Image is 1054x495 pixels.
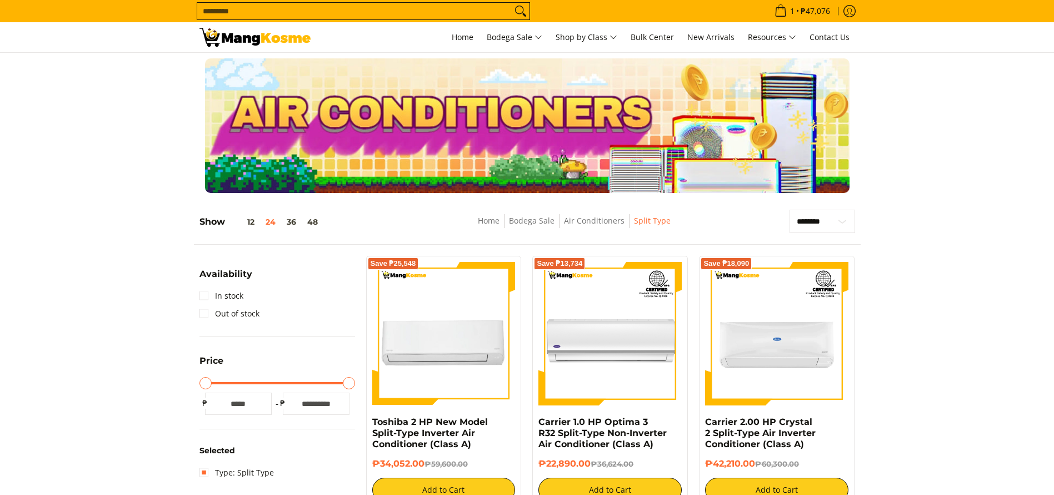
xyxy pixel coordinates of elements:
[538,417,667,449] a: Carrier 1.0 HP Optima 3 R32 Split-Type Non-Inverter Air Conditioner (Class A)
[705,417,816,449] a: Carrier 2.00 HP Crystal 2 Split-Type Air Inverter Conditioner (Class A)
[199,287,243,305] a: In stock
[277,398,288,409] span: ₱
[481,22,548,52] a: Bodega Sale
[225,217,260,226] button: 12
[322,22,855,52] nav: Main Menu
[591,459,633,468] del: ₱36,624.00
[260,217,281,226] button: 24
[199,270,252,287] summary: Open
[705,262,848,405] img: Carrier 2.00 HP Crystal 2 Split-Type Air Inverter Conditioner (Class A)
[199,398,211,409] span: ₱
[804,22,855,52] a: Contact Us
[281,217,302,226] button: 36
[512,3,530,19] button: Search
[687,32,735,42] span: New Arrivals
[799,7,832,15] span: ₱47,076
[199,270,252,279] span: Availability
[199,28,311,47] img: Bodega Sale Aircon l Mang Kosme: Home Appliances Warehouse Sale Split Type
[634,214,671,228] span: Split Type
[371,260,416,267] span: Save ₱25,548
[538,262,682,405] img: Carrier 1.0 HP Optima 3 R32 Split-Type Non-Inverter Air Conditioner (Class A)
[625,22,680,52] a: Bulk Center
[742,22,802,52] a: Resources
[372,417,488,449] a: Toshiba 2 HP New Model Split-Type Inverter Air Conditioner (Class A)
[771,5,833,17] span: •
[199,357,223,365] span: Price
[199,305,259,323] a: Out of stock
[537,260,582,267] span: Save ₱13,734
[703,260,749,267] span: Save ₱18,090
[372,458,516,469] h6: ₱34,052.00
[538,458,682,469] h6: ₱22,890.00
[509,215,555,226] a: Bodega Sale
[755,459,799,468] del: ₱60,300.00
[302,217,323,226] button: 48
[452,32,473,42] span: Home
[372,262,516,405] img: Toshiba 2 HP New Model Split-Type Inverter Air Conditioner (Class A)
[748,31,796,44] span: Resources
[682,22,740,52] a: New Arrivals
[564,215,625,226] a: Air Conditioners
[446,22,479,52] a: Home
[478,215,499,226] a: Home
[550,22,623,52] a: Shop by Class
[487,31,542,44] span: Bodega Sale
[631,32,674,42] span: Bulk Center
[810,32,850,42] span: Contact Us
[424,459,468,468] del: ₱59,600.00
[705,458,848,469] h6: ₱42,210.00
[199,446,355,456] h6: Selected
[400,214,748,239] nav: Breadcrumbs
[199,464,274,482] a: Type: Split Type
[199,216,323,227] h5: Show
[199,357,223,374] summary: Open
[788,7,796,15] span: 1
[556,31,617,44] span: Shop by Class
